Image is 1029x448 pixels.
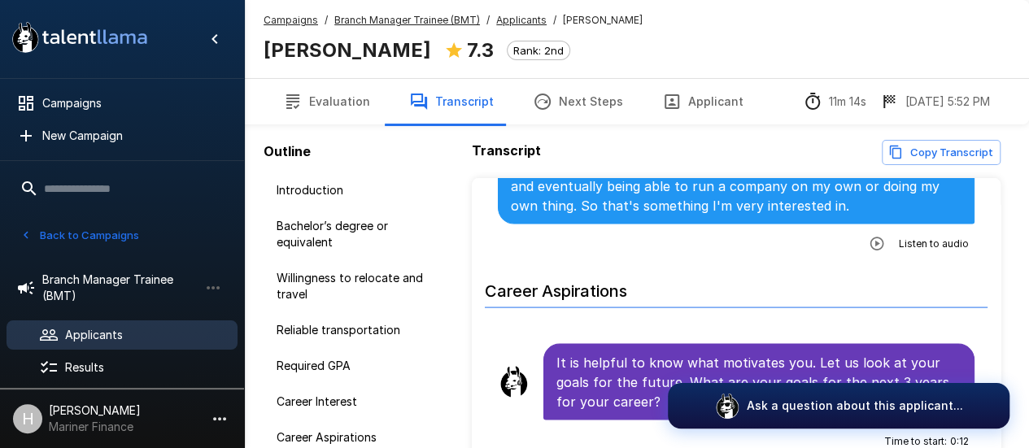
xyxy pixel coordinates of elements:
[496,14,547,26] u: Applicants
[264,387,452,416] div: Career Interest
[264,176,452,205] div: Introduction
[643,79,763,124] button: Applicant
[334,14,480,26] u: Branch Manager Trainee (BMT)
[467,38,494,62] b: 7.3
[390,79,513,124] button: Transcript
[264,38,431,62] b: [PERSON_NAME]
[829,94,866,110] p: 11m 14s
[882,140,1001,165] button: Copy transcript
[472,142,541,159] b: Transcript
[264,79,390,124] button: Evaluation
[264,351,452,381] div: Required GPA
[553,12,556,28] span: /
[264,263,452,309] div: Willingness to relocate and travel
[563,12,643,28] span: [PERSON_NAME]
[803,92,866,111] div: The time between starting and completing the interview
[498,365,530,398] img: llama_clean.png
[898,235,968,251] span: Listen to audio
[277,322,439,338] span: Reliable transportation
[277,270,439,302] span: Willingness to relocate and travel
[485,264,988,307] h6: Career Aspirations
[264,211,452,257] div: Bachelor’s degree or equivalent
[325,12,328,28] span: /
[486,12,490,28] span: /
[556,352,961,411] p: It is helpful to know what motivates you. Let us look at your goals for the future. What are your...
[277,218,439,250] span: Bachelor’s degree or equivalent
[277,429,439,446] span: Career Aspirations
[905,94,990,110] p: [DATE] 5:52 PM
[277,394,439,410] span: Career Interest
[277,182,439,198] span: Introduction
[714,393,740,419] img: logo_glasses@2x.png
[264,315,452,345] div: Reliable transportation
[264,143,311,159] b: Outline
[747,398,963,414] p: Ask a question about this applicant...
[508,44,569,57] span: Rank: 2nd
[513,79,643,124] button: Next Steps
[668,383,1009,428] button: Ask a question about this applicant...
[277,358,439,374] span: Required GPA
[264,14,318,26] u: Campaigns
[879,92,990,111] div: The date and time when the interview was completed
